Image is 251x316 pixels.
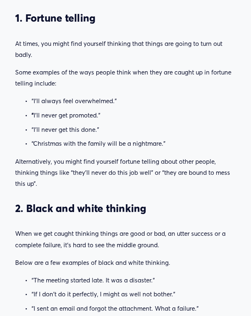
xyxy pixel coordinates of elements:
p: Some examples of the ways people think when they are caught up in fortune telling include: [15,67,236,89]
h3: 2. Black and white thinking [15,202,236,215]
p: “I’ll always feel overwhelmed.” [32,95,236,106]
p: Alternatively, you might find yourself fortune telling about other people, thinking things like “... [15,156,236,189]
p: “If I don't do it perfectly, I might as well not bother.” [32,289,236,300]
p: Below are a few examples of black and white thinking. [15,257,236,268]
p: “I’ll never get this done.” [32,124,236,135]
p: When we get caught thinking things are good or bad, an utter success or a complete failure, it’s ... [15,228,236,250]
p: “Christmas with the family will be a nightmare.” [32,138,236,149]
p: I’ll never get promoted.” [32,110,236,121]
p: At times, you might find yourself thinking that things are going to turn out badly. [15,38,236,60]
p: “The meeting started late. It was a disaster.” [32,275,236,286]
strong: “ [32,111,34,119]
h3: 1. Fortune telling [15,12,236,25]
p: “I sent an email and forgot the attachment. What a failure.” [32,303,236,314]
